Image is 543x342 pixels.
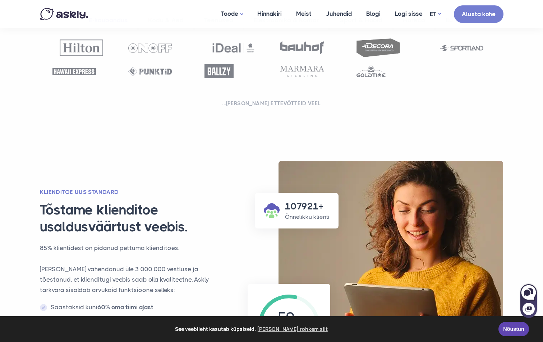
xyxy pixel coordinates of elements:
img: Marmara Sterling [280,66,324,77]
img: Goldtime [356,65,386,77]
li: Säästaksid kuni [40,302,225,313]
h2: ...[PERSON_NAME] ettevõtteid veel [49,100,494,107]
img: OnOff [128,43,172,53]
p: Õnnelikku klienti [285,213,330,221]
img: Ideal [212,40,255,56]
h2: KLIENDITOE UUS STANDARD [40,188,225,196]
h3: 107921+ [285,200,330,213]
img: Ballzy [204,64,234,78]
div: 59 [258,295,319,325]
img: Bauhof [280,41,324,54]
img: Punktid [128,67,172,76]
iframe: Askly chat [520,283,538,319]
a: learn more about cookies [256,324,329,334]
img: Hawaii Express [52,68,96,75]
li: Sinu tiim ei vastaks korduvatele küsimustele käsitsi [40,315,225,325]
p: [PERSON_NAME] vahendanud üle 3 000 000 vestluse ja tõestanud, et klienditugi veebis saab olla kva... [40,264,225,295]
img: Hilton [60,40,103,56]
a: ET [430,9,441,19]
img: Askly [40,8,88,20]
p: 85% klientidest on pidanud pettuma klienditoes. [40,243,225,253]
span: See veebileht kasutab küpsiseid. [10,324,493,334]
span: 60% oma tiimi ajast [97,304,153,311]
a: Nõustun [498,322,529,336]
img: Sportland [440,45,483,51]
a: Alusta kohe [454,5,503,23]
h3: Tõstame klienditoe usaldusväärtust veebis. [40,202,234,236]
